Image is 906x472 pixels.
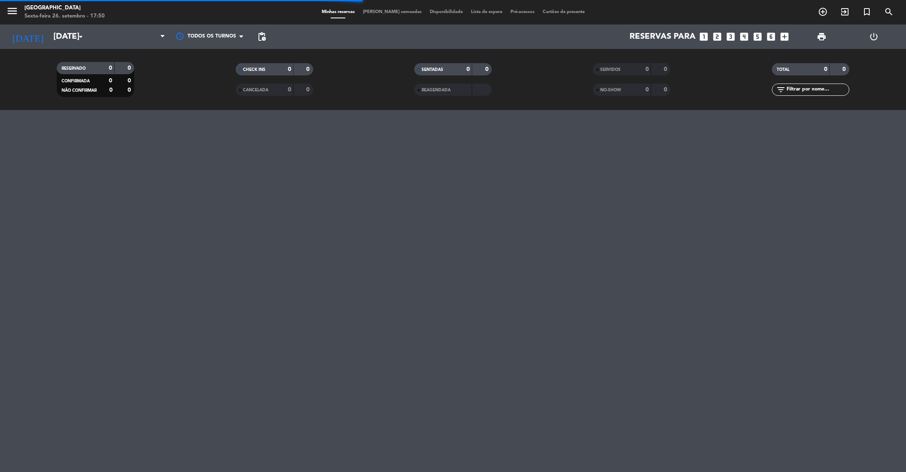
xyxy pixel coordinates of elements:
strong: 0 [645,66,649,72]
span: CHECK INS [243,68,265,72]
span: SENTADAS [422,68,443,72]
strong: 0 [109,65,112,71]
i: looks_3 [725,31,736,42]
strong: 0 [128,65,133,71]
strong: 0 [824,66,827,72]
span: SERVIDOS [600,68,621,72]
strong: 0 [466,66,470,72]
i: looks_5 [752,31,763,42]
i: arrow_drop_down [76,32,86,42]
span: pending_actions [257,32,267,42]
button: menu [6,5,18,20]
span: NÃO CONFIRMAR [62,88,97,93]
i: looks_6 [766,31,776,42]
input: Filtrar por nome... [786,85,849,94]
strong: 0 [109,87,113,93]
i: power_settings_new [869,32,879,42]
div: Sexta-feira 26. setembro - 17:50 [24,12,105,20]
span: Pré-acessos [506,10,539,14]
i: turned_in_not [862,7,872,17]
i: add_box [779,31,790,42]
i: search [884,7,894,17]
i: menu [6,5,18,17]
span: REAGENDADA [422,88,451,92]
span: Reservas para [630,32,696,42]
strong: 0 [664,66,669,72]
i: add_circle_outline [818,7,828,17]
strong: 0 [306,87,311,93]
i: looks_4 [739,31,749,42]
span: CANCELADA [243,88,268,92]
span: RESERVADO [62,66,86,71]
strong: 0 [306,66,311,72]
strong: 0 [128,87,133,93]
strong: 0 [645,87,649,93]
strong: 0 [128,78,133,84]
div: [GEOGRAPHIC_DATA] [24,4,105,12]
span: CONFIRMADA [62,79,90,83]
i: [DATE] [6,28,49,46]
span: print [817,32,826,42]
i: filter_list [776,85,786,95]
strong: 0 [288,66,291,72]
i: exit_to_app [840,7,850,17]
span: Lista de espera [467,10,506,14]
strong: 0 [842,66,847,72]
span: TOTAL [777,68,789,72]
div: LOG OUT [848,24,900,49]
strong: 0 [109,78,112,84]
strong: 0 [485,66,490,72]
i: looks_one [698,31,709,42]
span: [PERSON_NAME] semeadas [359,10,426,14]
span: Disponibilidade [426,10,467,14]
span: Minhas reservas [318,10,359,14]
span: Cartões de presente [539,10,589,14]
strong: 0 [288,87,291,93]
strong: 0 [664,87,669,93]
span: NO-SHOW [600,88,621,92]
i: looks_two [712,31,723,42]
